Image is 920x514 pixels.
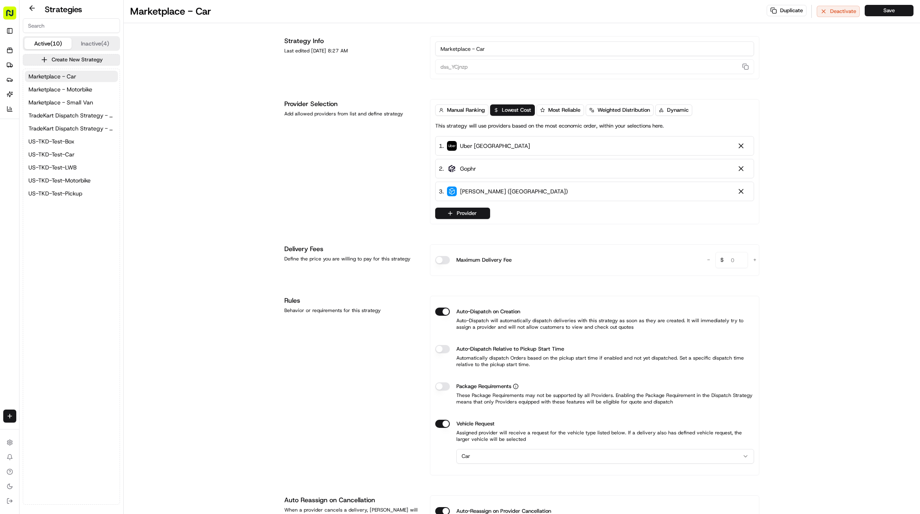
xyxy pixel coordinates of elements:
[8,118,21,131] img: Masood Aslam
[548,106,580,114] span: Most Reliable
[69,182,75,189] div: 💻
[439,187,568,196] div: 3 .
[23,54,120,65] button: Create New Strategy
[28,98,93,106] span: Marketplace - Small Van
[536,104,584,116] button: Most Reliable
[456,308,520,316] label: Auto-Dispatch on Creation
[284,111,420,117] div: Add allowed providers from list and define strategy
[8,140,21,153] img: Grace Nketiah
[37,78,133,86] div: Start new chat
[8,33,148,46] p: Welcome 👋
[65,178,134,193] a: 💻API Documentation
[667,106,689,114] span: Dynamic
[435,208,490,219] button: Provider
[655,104,692,116] button: Dynamic
[8,182,15,189] div: 📗
[447,187,457,196] img: stuart_logo.png
[24,38,72,49] button: Active (10)
[28,85,92,93] span: Marketplace - Motorbike
[456,382,511,390] span: Package Requirements
[45,4,82,15] h2: Strategies
[25,71,118,82] button: Marketplace - Car
[25,84,118,95] button: Marketplace - Motorbike
[28,189,82,197] span: US-TKD-Test-Pickup
[284,495,420,505] h1: Auto Reassign on Cancellation
[68,148,70,154] span: •
[717,253,727,269] span: $
[447,106,485,114] span: Manual Ranking
[8,8,24,24] img: Nash
[284,48,420,54] div: Last edited [DATE] 8:27 AM
[28,163,76,171] span: US-TKD-Test-LWB
[25,126,66,132] span: [PERSON_NAME]
[23,18,120,33] input: Search
[28,111,114,119] span: TradeKart Dispatch Strategy - Auto Assign
[28,124,114,132] span: TradeKart Dispatch Strategy - Choice Assign
[435,122,664,130] p: This strategy will use providers based on the most economic order, within your selections here.
[513,384,519,389] button: Package Requirements
[435,317,754,330] p: Auto-Dispatch will automatically dispatch deliveries with this strategy as soon as they are creat...
[460,142,530,150] span: Uber [GEOGRAPHIC_DATA]
[25,188,118,199] button: US-TKD-Test-Pickup
[284,296,420,306] h1: Rules
[138,80,148,90] button: Start new chat
[28,137,74,145] span: US-TKD-Test-Box
[456,345,564,353] label: Auto-Dispatch Relative to Pickup Start Time
[72,148,89,154] span: [DATE]
[502,106,531,114] span: Lowest Cost
[439,141,530,150] div: 1 .
[865,5,913,16] button: Save
[284,307,420,314] div: Behavior or requirements for this strategy
[767,5,807,16] button: Duplicate
[72,38,119,49] button: Inactive (4)
[447,164,457,174] img: gophr-logo.jpg
[586,104,654,116] button: Weighted Distribution
[16,182,62,190] span: Knowledge Base
[8,78,23,92] img: 1736555255976-a54dd68f-1ca7-489b-9aae-adbdc363a1c4
[25,148,66,154] span: [PERSON_NAME]
[439,164,476,173] div: 2 .
[25,162,118,173] button: US-TKD-Test-LWB
[28,176,91,184] span: US-TKD-Test-Motorbike
[77,182,131,190] span: API Documentation
[460,187,568,195] span: [PERSON_NAME] ([GEOGRAPHIC_DATA])
[25,123,118,134] button: TradeKart Dispatch Strategy - Choice Assign
[5,178,65,193] a: 📗Knowledge Base
[435,429,754,442] p: Assigned provider will receive a request for the vehicle type listed below. If a delivery also ha...
[447,141,457,151] img: uber-new-logo.jpeg
[435,104,488,116] button: Manual Ranking
[28,150,74,158] span: US-TKD-Test-Car
[460,165,476,173] span: Gophr
[68,126,70,132] span: •
[490,104,535,116] button: Lowest Cost
[72,126,89,132] span: [DATE]
[21,52,134,61] input: Clear
[25,110,118,121] button: TradeKart Dispatch Strategy - Auto Assign
[57,201,98,208] a: Powered byPylon
[456,420,495,428] label: Vehicle Request
[8,106,52,112] div: Past conversations
[435,392,754,405] p: These Package Requirements may not be supported by all Providers. Enabling the Package Requiremen...
[25,175,118,186] button: US-TKD-Test-Motorbike
[435,355,754,368] p: Automatically dispatch Orders based on the pickup start time if enabled and not yet dispatched. S...
[126,104,148,114] button: See all
[284,244,420,254] h1: Delivery Fees
[25,149,118,160] button: US-TKD-Test-Car
[17,78,32,92] img: 4281594248423_2fcf9dad9f2a874258b8_72.png
[25,97,118,108] button: Marketplace - Small Van
[817,6,860,17] button: Deactivate
[130,5,211,18] h1: Marketplace - Car
[284,36,420,46] h1: Strategy Info
[25,136,118,147] button: US-TKD-Test-Box
[37,86,112,92] div: We're available if you need us!
[16,126,23,133] img: 1736555255976-a54dd68f-1ca7-489b-9aae-adbdc363a1c4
